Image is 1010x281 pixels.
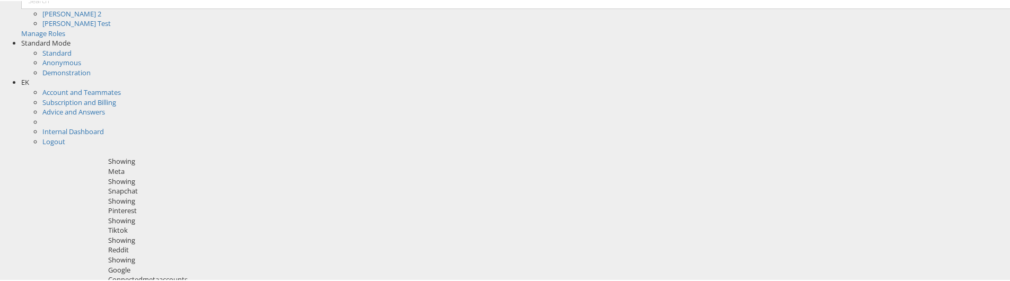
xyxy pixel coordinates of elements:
[42,8,101,17] a: [PERSON_NAME] 2
[42,17,111,27] a: [PERSON_NAME] Test
[42,67,91,76] a: Demonstration
[21,28,65,37] a: Manage Roles
[42,126,104,135] a: Internal Dashboard
[21,76,29,86] span: EK
[42,96,116,106] a: Subscription and Billing
[21,37,71,47] span: Standard Mode
[42,106,105,116] a: Advice and Answers
[42,57,81,66] a: Anonymous
[42,136,65,145] a: Logout
[42,86,121,96] a: Account and Teammates
[42,47,72,57] a: Standard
